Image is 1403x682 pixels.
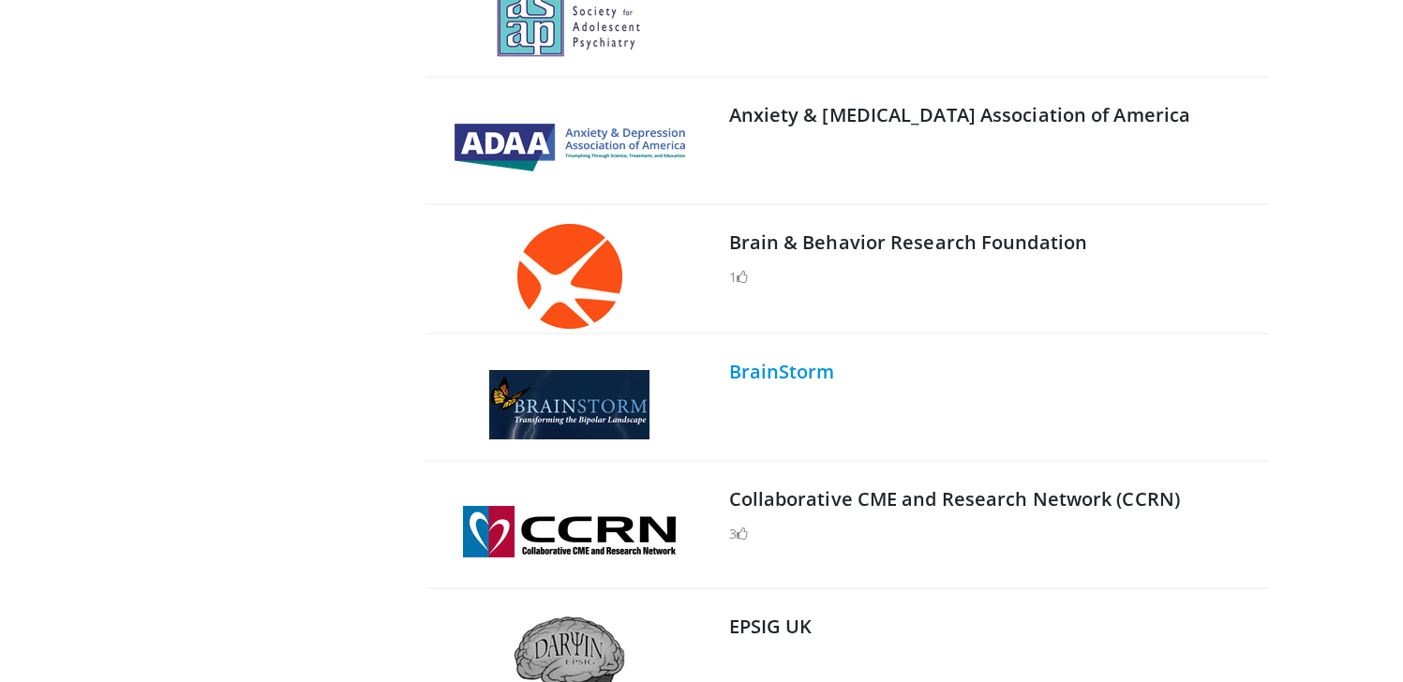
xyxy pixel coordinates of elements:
a: Collaborative CME and Research Network (CCRN) [729,486,1181,511]
img: Collaborative CME and Research Network (CCRN) [463,506,676,557]
a: BrainStorm [729,359,835,384]
img: Anxiety & Depression Association of America [455,124,685,171]
img: BrainStorm [489,370,649,439]
img: Brain & Behavior Research Foundation [517,224,622,329]
a: Brain & Behavior Research Foundation [729,230,1088,255]
li: 3 [729,524,748,543]
a: Anxiety & [MEDICAL_DATA] Association of America [729,102,1191,127]
li: 1 [729,267,748,287]
a: EPSIG UK [729,614,813,639]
